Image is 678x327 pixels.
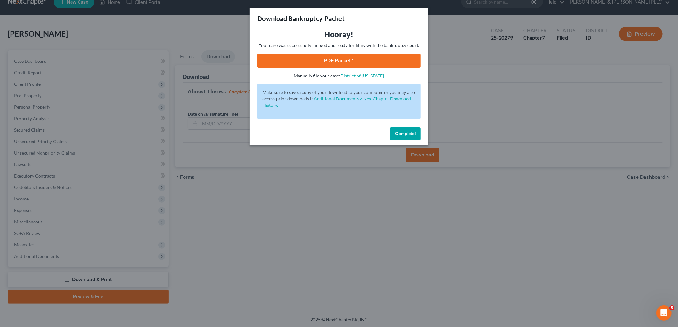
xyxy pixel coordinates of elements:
[257,29,421,40] h3: Hooray!
[262,96,411,108] a: Additional Documents > NextChapter Download History.
[390,127,421,140] button: Complete!
[257,54,421,68] a: PDF Packet 1
[262,89,416,108] p: Make sure to save a copy of your download to your computer or you may also access prior downloads in
[395,131,416,136] span: Complete!
[257,42,421,48] p: Your case was successfully merged and ready for filing with the bankruptcy court.
[341,73,384,78] a: District of [US_STATE]
[669,305,674,310] span: 5
[257,73,421,79] p: Manually file your case:
[656,305,672,321] iframe: Intercom live chat
[257,14,345,23] h3: Download Bankruptcy Packet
